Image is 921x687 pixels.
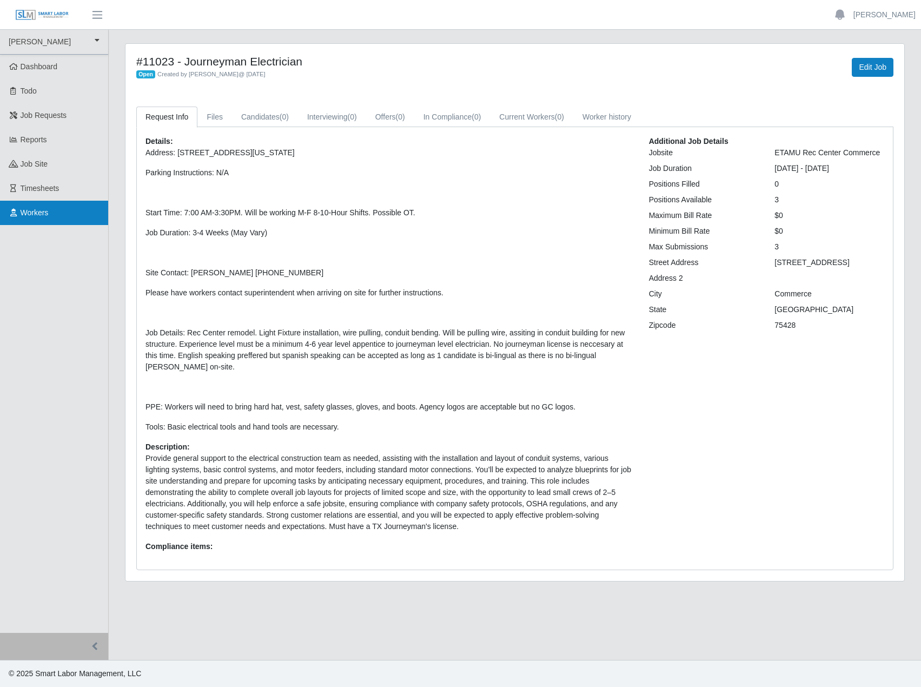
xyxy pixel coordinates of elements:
[414,107,491,128] a: In Compliance
[157,71,266,77] span: Created by [PERSON_NAME] @ [DATE]
[145,453,633,532] p: Provide general support to the electrical construction team as needed, assisting with the install...
[145,421,633,433] p: Tools: Basic electrical tools and hand tools are necessary.
[766,163,892,174] div: [DATE] - [DATE]
[641,226,767,237] div: Minimum Bill Rate
[649,137,728,146] b: Additional Job Details
[366,107,414,128] a: Offers
[641,147,767,158] div: Jobsite
[641,288,767,300] div: City
[136,70,155,79] span: Open
[766,241,892,253] div: 3
[145,147,633,158] p: Address: [STREET_ADDRESS][US_STATE]
[766,257,892,268] div: [STREET_ADDRESS]
[641,241,767,253] div: Max Submissions
[766,194,892,206] div: 3
[145,267,633,279] p: Site Contact: [PERSON_NAME] [PHONE_NUMBER]
[145,207,633,219] p: Start Time: 7:00 AM-3:30PM. Will be working M-F 8-10-Hour Shifts. Possible OT.
[641,179,767,190] div: Positions Filled
[136,55,571,68] h4: #11023 - Journeyman Electrician
[641,304,767,315] div: State
[145,442,190,451] b: Description:
[472,113,481,121] span: (0)
[145,401,633,413] p: PPE: Workers will need to bring hard hat, vest, safety glasses, gloves, and boots. Agency logos a...
[766,179,892,190] div: 0
[348,113,357,121] span: (0)
[853,9,916,21] a: [PERSON_NAME]
[766,320,892,331] div: 75428
[232,107,298,128] a: Candidates
[641,320,767,331] div: Zipcode
[21,208,49,217] span: Workers
[280,113,289,121] span: (0)
[766,226,892,237] div: $0
[136,107,197,128] a: Request Info
[145,287,633,299] p: Please have workers contact superintendent when arriving on site for further instructions.
[145,542,213,551] b: Compliance items:
[145,227,633,239] p: Job Duration: 3-4 Weeks (May Vary)
[766,288,892,300] div: Commerce
[21,135,47,144] span: Reports
[298,107,366,128] a: Interviewing
[21,184,59,193] span: Timesheets
[145,137,173,146] b: Details:
[852,58,893,77] a: Edit Job
[573,107,640,128] a: Worker history
[396,113,405,121] span: (0)
[641,257,767,268] div: Street Address
[145,327,633,373] p: Job Details: Rec Center remodel. Light Fixture installation, wire pulling, conduit bending. Will ...
[641,194,767,206] div: Positions Available
[145,167,633,179] p: Parking Instructions: N/A
[641,273,767,284] div: Address 2
[21,160,48,168] span: job site
[641,210,767,221] div: Maximum Bill Rate
[21,87,37,95] span: Todo
[641,163,767,174] div: Job Duration
[766,147,892,158] div: ETAMU Rec Center Commerce
[766,304,892,315] div: [GEOGRAPHIC_DATA]
[21,111,67,120] span: Job Requests
[766,210,892,221] div: $0
[555,113,564,121] span: (0)
[490,107,573,128] a: Current Workers
[15,9,69,21] img: SLM Logo
[9,669,141,678] span: © 2025 Smart Labor Management, LLC
[21,62,58,71] span: Dashboard
[197,107,232,128] a: Files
